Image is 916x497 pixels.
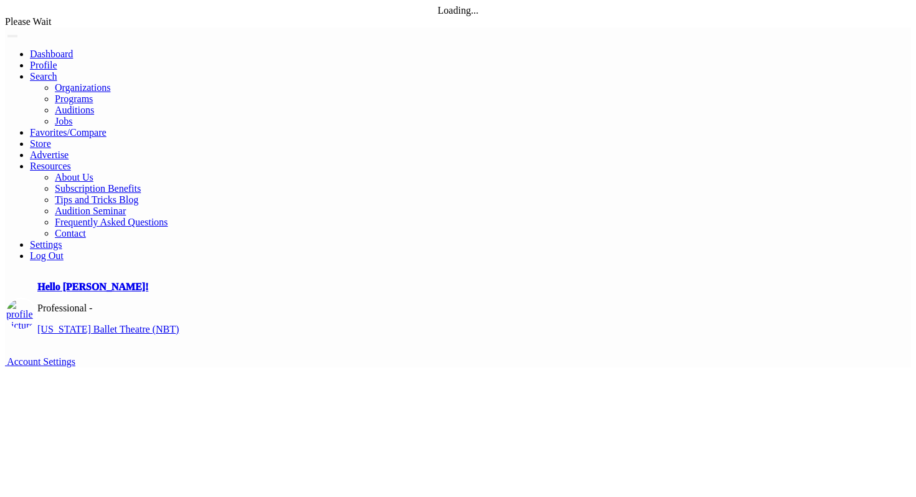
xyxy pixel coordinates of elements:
a: Dashboard [30,49,73,59]
span: Loading... [437,5,478,16]
span: Account Settings [7,356,75,367]
a: Subscription Benefits [55,183,141,194]
a: Programs [55,93,93,104]
a: Tips and Tricks Blog [55,194,138,205]
div: Please Wait [5,16,911,27]
a: Jobs [55,116,72,126]
a: [US_STATE] Ballet Theatre (NBT) [37,324,179,334]
a: Audition Seminar [55,206,126,216]
a: Advertise [30,149,69,160]
a: Search [30,71,57,82]
ul: Resources [30,172,911,239]
a: Resources [30,161,71,171]
a: Favorites/Compare [30,127,107,138]
a: Auditions [55,105,94,115]
a: Organizations [55,82,110,93]
a: About Us [55,172,93,182]
a: Profile [30,60,57,70]
a: Account Settings [5,356,75,367]
a: Settings [30,239,62,250]
img: profile picture [6,299,36,331]
a: Hello [PERSON_NAME]! [37,282,148,292]
button: Toggle navigation [7,35,17,37]
a: Frequently Asked Questions [55,217,168,227]
ul: Resources [30,82,911,127]
a: Contact [55,228,86,239]
span: Professional [37,303,87,313]
a: Log Out [30,250,64,261]
span: - [89,303,92,313]
a: Store [30,138,51,149]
